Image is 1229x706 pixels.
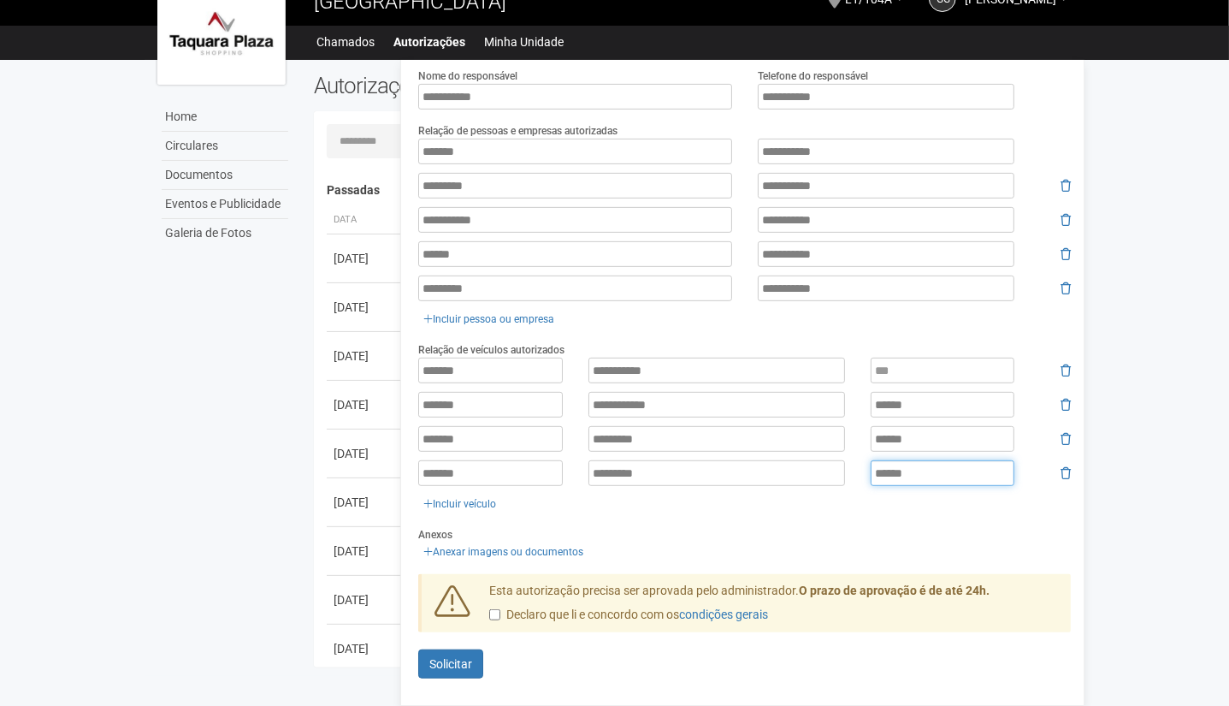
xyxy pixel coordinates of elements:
[334,445,397,462] div: [DATE]
[679,608,768,621] a: condições gerais
[418,527,452,543] label: Anexos
[418,495,501,513] a: Incluir veículo
[334,396,397,413] div: [DATE]
[327,206,404,234] th: Data
[489,607,768,624] label: Declaro que li e concordo com os
[314,73,680,98] h2: Autorizações
[162,161,288,190] a: Documentos
[334,250,397,267] div: [DATE]
[327,184,1060,197] h4: Passadas
[418,310,559,329] a: Incluir pessoa ou empresa
[758,68,868,84] label: Telefone do responsável
[1061,433,1071,445] i: Remover
[485,30,564,54] a: Minha Unidade
[317,30,375,54] a: Chamados
[418,543,588,561] a: Anexar imagens ou documentos
[334,591,397,608] div: [DATE]
[1061,282,1071,294] i: Remover
[162,219,288,247] a: Galeria de Fotos
[334,543,397,560] div: [DATE]
[418,650,483,679] button: Solicitar
[1061,365,1071,377] i: Remover
[1061,214,1071,226] i: Remover
[334,640,397,657] div: [DATE]
[489,609,500,620] input: Declaro que li e concordo com oscondições gerais
[418,123,617,139] label: Relação de pessoas e empresas autorizadas
[162,132,288,161] a: Circulares
[334,494,397,511] div: [DATE]
[1061,399,1071,411] i: Remover
[162,190,288,219] a: Eventos e Publicidade
[162,103,288,132] a: Home
[1061,248,1071,260] i: Remover
[334,299,397,316] div: [DATE]
[394,30,466,54] a: Autorizações
[418,68,517,84] label: Nome do responsável
[1061,180,1071,192] i: Remover
[799,584,990,597] strong: O prazo de aprovação é de até 24h.
[418,342,564,358] label: Relação de veículos autorizados
[476,583,1072,632] div: Esta autorização precisa ser aprovada pelo administrador.
[1061,467,1071,479] i: Remover
[429,657,472,671] span: Solicitar
[334,347,397,365] div: [DATE]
